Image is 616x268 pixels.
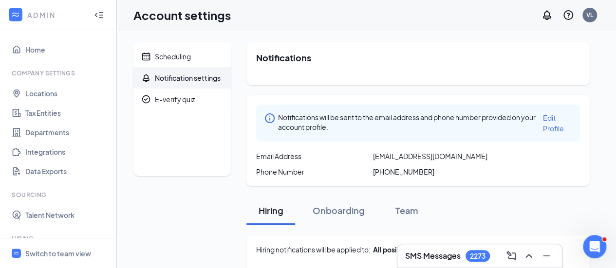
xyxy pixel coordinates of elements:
[278,112,541,134] span: Notifications will be sent to the email address and phone number provided on your account profile.
[373,151,487,161] span: [EMAIL_ADDRESS][DOMAIN_NAME]
[133,89,231,110] a: CheckmarkCircleE-verify quiz
[523,250,535,262] svg: ChevronUp
[470,252,485,260] div: 2273
[133,7,231,23] h1: Account settings
[521,248,537,264] button: ChevronUp
[25,40,109,59] a: Home
[141,52,151,61] svg: Calendar
[133,67,231,89] a: BellNotification settings
[155,52,191,61] div: Scheduling
[541,250,552,262] svg: Minimize
[141,94,151,104] svg: CheckmarkCircle
[256,245,371,254] span: Hiring notifications will be applied to:
[562,9,574,21] svg: QuestionInfo
[373,167,434,177] span: [PHONE_NUMBER]
[256,167,304,177] span: Phone Number
[583,235,606,258] iframe: Intercom live chat
[25,142,109,161] a: Integrations
[12,234,107,243] div: Hiring
[13,250,19,256] svg: WorkstreamLogo
[25,123,109,142] a: Departments
[256,204,285,216] div: Hiring
[25,161,109,181] a: Data Exports
[543,113,564,133] span: Edit Profile
[541,9,553,21] svg: Notifications
[94,10,104,20] svg: Collapse
[539,248,554,264] button: Minimize
[25,103,109,123] a: Tax Entities
[12,191,107,199] div: Sourcing
[586,11,593,19] div: VL
[504,248,519,264] button: ComposeMessage
[25,84,109,103] a: Locations
[25,205,109,225] a: Talent Network
[392,204,421,216] div: Team
[405,250,461,261] h3: SMS Messages
[155,73,221,83] div: Notification settings
[313,204,365,216] div: Onboarding
[11,10,20,19] svg: WorkstreamLogo
[543,112,572,134] a: Edit Profile
[25,249,91,258] div: Switch to team view
[27,10,85,20] div: ADMIN
[12,69,107,77] div: Company Settings
[155,94,195,104] div: E-verify quiz
[133,46,231,67] a: CalendarScheduling
[505,250,517,262] svg: ComposeMessage
[256,52,580,64] h2: Notifications
[264,112,276,124] svg: Info
[373,245,416,254] div: All positions.
[256,151,301,161] span: Email Address
[141,73,151,83] svg: Bell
